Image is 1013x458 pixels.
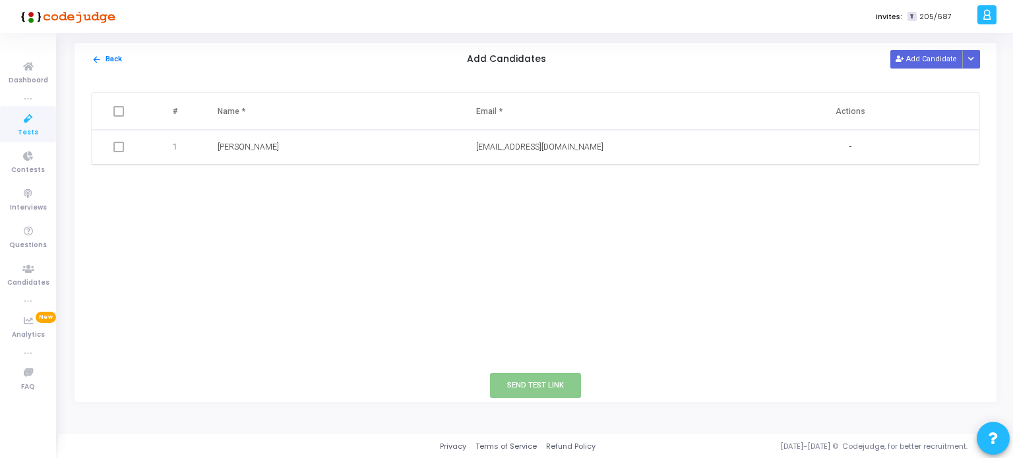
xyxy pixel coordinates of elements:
span: Dashboard [9,75,48,86]
div: Button group with nested dropdown [962,50,981,68]
div: [DATE]-[DATE] © Codejudge, for better recruitment. [596,441,997,452]
span: Questions [9,240,47,251]
span: [PERSON_NAME] [218,142,279,152]
img: logo [16,3,115,30]
span: - [849,142,851,153]
span: 1 [173,141,177,153]
th: Email * [463,93,721,130]
button: Send Test Link [490,373,581,397]
span: Interviews [10,202,47,214]
span: T [907,12,916,22]
h5: Add Candidates [467,54,546,65]
span: [EMAIL_ADDRESS][DOMAIN_NAME] [476,142,603,152]
a: Refund Policy [546,441,596,452]
label: Invites: [876,11,902,22]
th: Name * [204,93,463,130]
a: Terms of Service [476,441,537,452]
span: 205/687 [919,11,952,22]
button: Back [91,53,123,66]
span: Analytics [12,329,45,341]
th: # [148,93,205,130]
span: Tests [18,127,38,138]
span: New [36,312,56,323]
a: Privacy [440,441,466,452]
span: FAQ [21,382,35,393]
mat-icon: arrow_back [92,55,102,65]
span: Contests [11,165,45,176]
span: Candidates [7,277,49,289]
button: Add Candidate [890,50,963,68]
th: Actions [721,93,979,130]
